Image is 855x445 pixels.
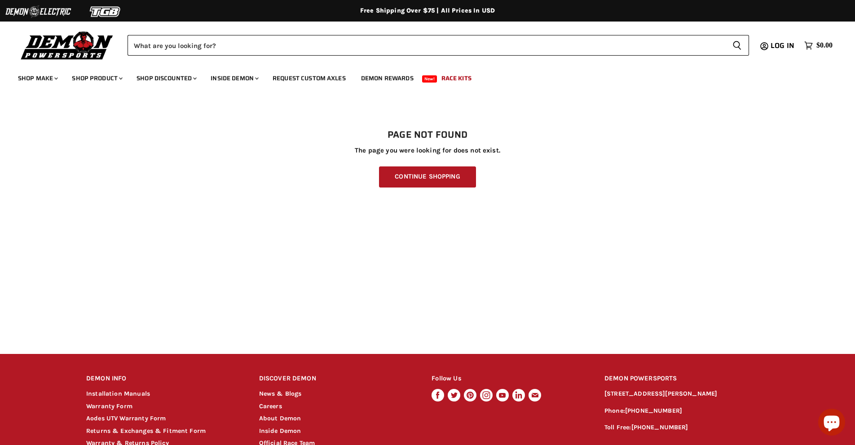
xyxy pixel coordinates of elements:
p: Toll Free: [604,423,769,433]
a: [PHONE_NUMBER] [631,423,688,431]
p: Phone: [604,406,769,416]
a: Shop Discounted [130,69,202,87]
h2: Follow Us [432,368,587,389]
a: News & Blogs [259,390,302,397]
p: [STREET_ADDRESS][PERSON_NAME] [604,389,769,399]
p: The page you were looking for does not exist. [86,147,769,154]
a: Log in [767,42,800,50]
a: Request Custom Axles [266,69,353,87]
h2: DEMON POWERSPORTS [604,368,769,389]
img: Demon Electric Logo 2 [4,3,72,20]
a: Careers [259,402,282,410]
a: Race Kits [435,69,478,87]
span: Log in [771,40,794,51]
form: Product [128,35,749,56]
h2: DEMON INFO [86,368,242,389]
a: Warranty Form [86,402,132,410]
a: Returns & Exchanges & Fitment Form [86,427,206,435]
a: About Demon [259,414,301,422]
h1: Page not found [86,130,769,140]
ul: Main menu [11,65,830,87]
span: $0.00 [816,41,833,50]
a: Installation Manuals [86,390,150,397]
img: TGB Logo 2 [72,3,139,20]
a: Continue Shopping [379,166,476,188]
a: Demon Rewards [354,69,420,87]
input: Search [128,35,725,56]
inbox-online-store-chat: Shopify online store chat [815,409,848,438]
a: $0.00 [800,39,837,52]
a: Inside Demon [204,69,264,87]
a: Shop Product [65,69,128,87]
a: [PHONE_NUMBER] [625,407,682,414]
a: Inside Demon [259,427,301,435]
h2: DISCOVER DEMON [259,368,415,389]
img: Demon Powersports [18,29,116,61]
button: Search [725,35,749,56]
a: Aodes UTV Warranty Form [86,414,166,422]
a: Shop Make [11,69,63,87]
div: Free Shipping Over $75 | All Prices In USD [68,7,787,15]
span: New! [422,75,437,83]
